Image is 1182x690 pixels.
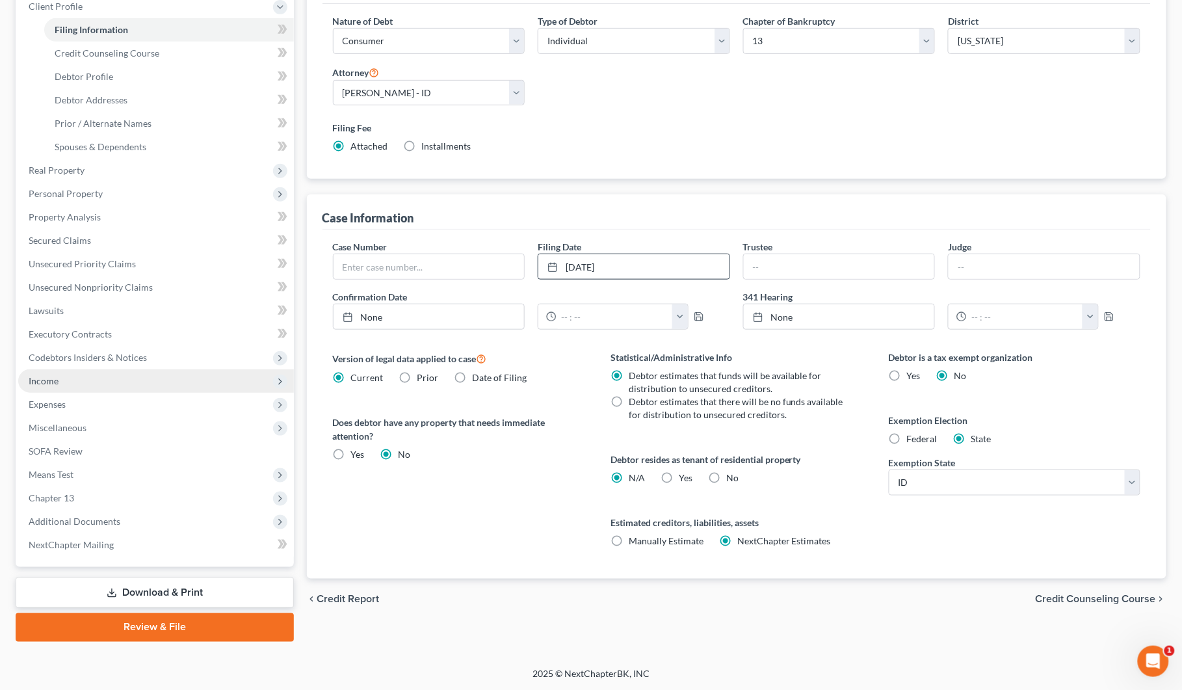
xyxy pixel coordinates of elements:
span: Prior / Alternate Names [55,118,151,129]
label: Debtor resides as tenant of residential property [611,453,863,466]
label: Case Number [333,240,387,254]
label: Trustee [743,240,773,254]
span: Installments [422,140,471,152]
a: Secured Claims [18,229,294,252]
span: Property Analysis [29,211,101,222]
a: Debtor Profile [44,65,294,88]
input: -- : -- [967,304,1083,329]
span: N/A [629,472,645,483]
a: Credit Counseling Course [44,42,294,65]
label: Chapter of Bankruptcy [743,14,835,28]
span: Credit Counseling Course [55,47,159,59]
span: Current [351,372,384,383]
a: Prior / Alternate Names [44,112,294,135]
label: Type of Debtor [538,14,598,28]
span: Yes [679,472,692,483]
span: Debtor Profile [55,71,113,82]
span: Manually Estimate [629,535,703,546]
label: Debtor is a tax exempt organization [889,351,1141,364]
input: -- [949,254,1140,279]
span: Chapter 13 [29,492,74,503]
a: Property Analysis [18,206,294,229]
span: Secured Claims [29,235,91,246]
span: Spouses & Dependents [55,141,146,152]
a: Review & File [16,613,294,642]
span: Executory Contracts [29,328,112,339]
label: Filing Date [538,240,581,254]
a: Executory Contracts [18,323,294,346]
a: SOFA Review [18,440,294,463]
i: chevron_left [307,594,317,605]
label: Judge [948,240,971,254]
span: Lawsuits [29,305,64,316]
span: NextChapter Estimates [737,535,831,546]
span: Unsecured Priority Claims [29,258,136,269]
span: Debtor Addresses [55,94,127,105]
span: Debtor estimates that there will be no funds available for distribution to unsecured creditors. [629,396,843,420]
span: Yes [351,449,365,460]
a: Unsecured Nonpriority Claims [18,276,294,299]
a: Filing Information [44,18,294,42]
span: Date of Filing [473,372,527,383]
span: Miscellaneous [29,422,86,433]
a: None [744,304,935,329]
span: Personal Property [29,188,103,199]
span: No [399,449,411,460]
label: Statistical/Administrative Info [611,351,863,364]
span: Additional Documents [29,516,120,527]
a: Spouses & Dependents [44,135,294,159]
span: Codebtors Insiders & Notices [29,352,147,363]
label: Does debtor have any property that needs immediate attention? [333,416,585,443]
label: 341 Hearing [737,290,1147,304]
span: 1 [1164,646,1175,656]
button: chevron_left Credit Report [307,594,380,605]
iframe: Intercom live chat [1138,646,1169,677]
label: Attorney [333,64,380,80]
label: Nature of Debt [333,14,393,28]
a: Unsecured Priority Claims [18,252,294,276]
a: Lawsuits [18,299,294,323]
button: Credit Counseling Course chevron_right [1036,594,1166,605]
a: None [334,304,525,329]
input: Enter case number... [334,254,525,279]
span: Yes [907,370,921,381]
label: Exemption State [889,456,956,470]
span: State [971,433,992,444]
span: No [954,370,967,381]
span: SOFA Review [29,445,83,457]
label: District [948,14,978,28]
label: Version of legal data applied to case [333,351,585,366]
input: -- [744,254,935,279]
span: Means Test [29,469,73,480]
span: NextChapter Mailing [29,539,114,550]
label: Estimated creditors, liabilities, assets [611,516,863,529]
a: [DATE] [538,254,729,279]
span: Expenses [29,399,66,410]
div: Case Information [322,210,414,226]
a: Debtor Addresses [44,88,294,112]
a: Download & Print [16,577,294,608]
span: Debtor estimates that funds will be available for distribution to unsecured creditors. [629,370,822,394]
input: -- : -- [557,304,673,329]
a: NextChapter Mailing [18,533,294,557]
span: Filing Information [55,24,128,35]
span: Credit Counseling Course [1036,594,1156,605]
label: Filing Fee [333,121,1141,135]
span: Real Property [29,165,85,176]
span: No [726,472,739,483]
span: Unsecured Nonpriority Claims [29,282,153,293]
label: Exemption Election [889,414,1141,427]
span: Prior [417,372,439,383]
span: Credit Report [317,594,380,605]
i: chevron_right [1156,594,1166,605]
span: Income [29,375,59,386]
span: Client Profile [29,1,83,12]
span: Attached [351,140,388,152]
label: Confirmation Date [326,290,737,304]
span: Federal [907,433,938,444]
